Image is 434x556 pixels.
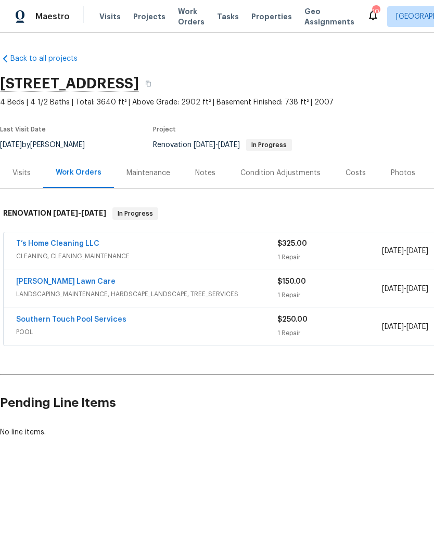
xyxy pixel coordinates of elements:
div: Maintenance [126,168,170,178]
div: Visits [12,168,31,178]
span: [DATE] [81,209,106,217]
span: [DATE] [382,285,404,293]
span: [DATE] [218,141,240,149]
span: - [194,141,240,149]
span: [DATE] [406,285,428,293]
span: Work Orders [178,6,205,27]
div: Condition Adjustments [240,168,321,178]
div: 10 [372,6,379,17]
div: 1 Repair [277,290,382,300]
h6: RENOVATION [3,207,106,220]
span: In Progress [113,208,157,219]
a: T’s Home Cleaning LLC [16,240,99,247]
span: [DATE] [194,141,215,149]
div: 1 Repair [277,252,382,262]
span: POOL [16,327,277,337]
div: Costs [346,168,366,178]
span: [DATE] [406,323,428,330]
span: [DATE] [382,323,404,330]
span: $325.00 [277,240,307,247]
a: Southern Touch Pool Services [16,316,126,323]
div: Work Orders [56,167,101,178]
span: Project [153,126,176,133]
span: [DATE] [406,247,428,255]
span: CLEANING, CLEANING_MAINTENANCE [16,251,277,261]
span: Tasks [217,13,239,20]
span: - [53,209,106,217]
div: Notes [195,168,215,178]
span: [DATE] [382,247,404,255]
span: Visits [99,11,121,22]
span: In Progress [247,142,291,148]
span: $150.00 [277,278,306,285]
div: 1 Repair [277,328,382,338]
a: [PERSON_NAME] Lawn Care [16,278,116,285]
span: - [382,284,428,294]
span: - [382,246,428,256]
span: LANDSCAPING_MAINTENANCE, HARDSCAPE_LANDSCAPE, TREE_SERVICES [16,289,277,299]
span: [DATE] [53,209,78,217]
span: - [382,322,428,332]
span: Projects [133,11,165,22]
span: Renovation [153,141,292,149]
button: Copy Address [139,74,158,93]
div: Photos [391,168,415,178]
span: Properties [251,11,292,22]
span: Geo Assignments [304,6,354,27]
span: Maestro [35,11,70,22]
span: $250.00 [277,316,308,323]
